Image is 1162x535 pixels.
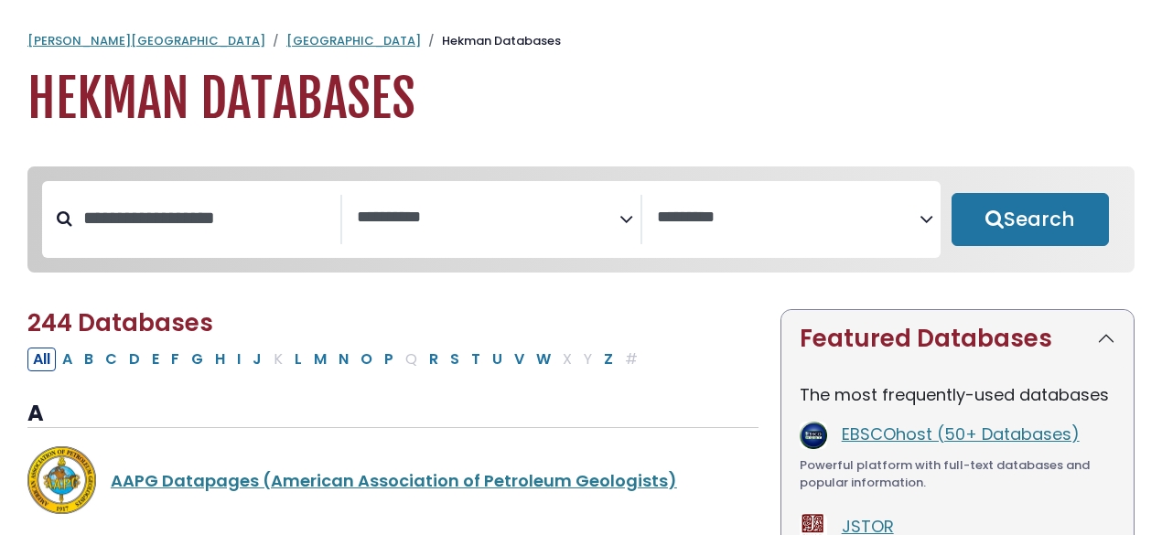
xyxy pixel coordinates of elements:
[27,347,645,369] div: Alpha-list to filter by first letter of database name
[531,348,556,371] button: Filter Results W
[781,310,1134,368] button: Featured Databases
[57,348,78,371] button: Filter Results A
[308,348,332,371] button: Filter Results M
[27,166,1135,273] nav: Search filters
[657,209,920,228] textarea: Search
[487,348,508,371] button: Filter Results U
[27,69,1135,130] h1: Hekman Databases
[186,348,209,371] button: Filter Results G
[357,209,619,228] textarea: Search
[72,203,340,233] input: Search database by title or keyword
[952,193,1109,246] button: Submit for Search Results
[333,348,354,371] button: Filter Results N
[27,32,265,49] a: [PERSON_NAME][GEOGRAPHIC_DATA]
[800,456,1115,492] div: Powerful platform with full-text databases and popular information.
[379,348,399,371] button: Filter Results P
[800,382,1115,407] p: The most frequently-used databases
[466,348,486,371] button: Filter Results T
[111,469,677,492] a: AAPG Datapages (American Association of Petroleum Geologists)
[289,348,307,371] button: Filter Results L
[424,348,444,371] button: Filter Results R
[231,348,246,371] button: Filter Results I
[355,348,378,371] button: Filter Results O
[210,348,231,371] button: Filter Results H
[79,348,99,371] button: Filter Results B
[445,348,465,371] button: Filter Results S
[166,348,185,371] button: Filter Results F
[124,348,145,371] button: Filter Results D
[27,348,56,371] button: All
[421,32,561,50] li: Hekman Databases
[27,32,1135,50] nav: breadcrumb
[598,348,619,371] button: Filter Results Z
[100,348,123,371] button: Filter Results C
[509,348,530,371] button: Filter Results V
[27,401,759,428] h3: A
[842,423,1080,445] a: EBSCOhost (50+ Databases)
[27,306,213,339] span: 244 Databases
[146,348,165,371] button: Filter Results E
[247,348,267,371] button: Filter Results J
[286,32,421,49] a: [GEOGRAPHIC_DATA]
